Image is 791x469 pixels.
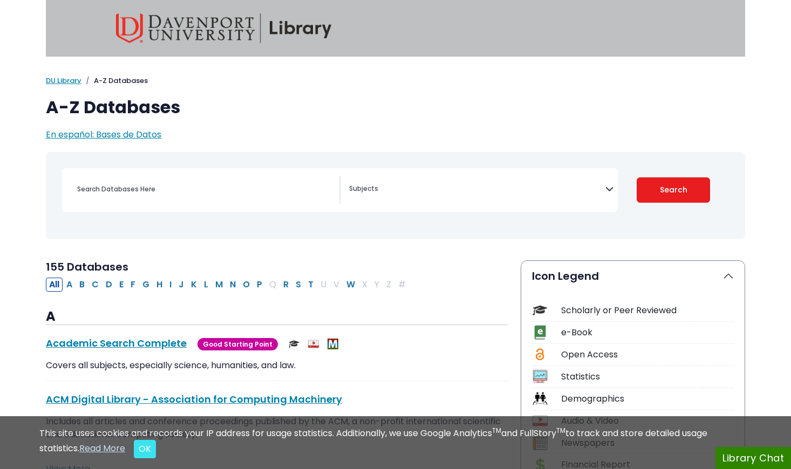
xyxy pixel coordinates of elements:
[561,392,734,405] div: Demographics
[81,75,148,86] li: A-Z Databases
[533,391,547,406] img: Icon Demographics
[63,278,76,292] button: Filter Results A
[533,347,547,362] img: Icon Open Access
[201,278,212,292] button: Filter Results L
[328,339,338,349] img: MeL (Michigan electronic Library)
[46,97,745,118] h1: A-Z Databases
[197,338,278,350] span: Good Starting Point
[175,278,187,292] button: Filter Results J
[139,278,153,292] button: Filter Results G
[254,278,265,292] button: Filter Results P
[533,369,547,384] img: Icon Statistics
[153,278,166,292] button: Filter Results H
[212,278,226,292] button: Filter Results M
[103,278,115,292] button: Filter Results D
[715,447,791,469] button: Library Chat
[561,370,734,383] div: Statistics
[280,278,292,292] button: Filter Results R
[533,413,547,428] img: Icon Audio & Video
[46,259,128,274] span: 155 Databases
[76,278,88,292] button: Filter Results B
[561,304,734,317] div: Scholarly or Peer Reviewed
[561,326,734,339] div: e-Book
[46,415,508,454] p: Includes all articles and conference proceedings published by the ACM, a non-profit international...
[39,427,752,458] div: This site uses cookies and records your IP address for usage statistics. Additionally, we use Goo...
[116,13,332,43] img: Davenport University Library
[188,278,200,292] button: Filter Results K
[134,440,156,458] button: Close
[305,278,317,292] button: Filter Results T
[492,426,501,435] sup: TM
[88,278,102,292] button: Filter Results C
[240,278,253,292] button: Filter Results O
[533,325,547,340] img: Icon e-Book
[127,278,139,292] button: Filter Results F
[308,339,319,349] img: Audio & Video
[46,278,410,290] div: Alpha-list to filter by first letter of database name
[46,359,508,372] p: Covers all subjects, especially science, humanities, and law.
[561,348,734,361] div: Open Access
[71,181,339,197] input: Search database by title or keyword
[343,278,358,292] button: Filter Results W
[292,278,304,292] button: Filter Results S
[46,392,342,406] a: ACM Digital Library - Association for Computing Machinery
[227,278,239,292] button: Filter Results N
[637,177,711,203] button: Submit for Search Results
[561,415,734,427] div: Audio & Video
[349,185,605,194] textarea: Search
[556,426,565,435] sup: TM
[521,261,745,291] button: Icon Legend
[46,128,161,141] a: En español: Bases de Datos
[79,442,125,454] a: Read More
[46,75,81,86] a: DU Library
[46,75,745,86] nav: breadcrumb
[46,336,187,350] a: Academic Search Complete
[289,339,299,349] img: Scholarly or Peer Reviewed
[533,303,547,318] img: Icon Scholarly or Peer Reviewed
[46,152,745,239] nav: Search filters
[166,278,175,292] button: Filter Results I
[46,309,508,325] h3: A
[46,278,63,292] button: All
[116,278,127,292] button: Filter Results E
